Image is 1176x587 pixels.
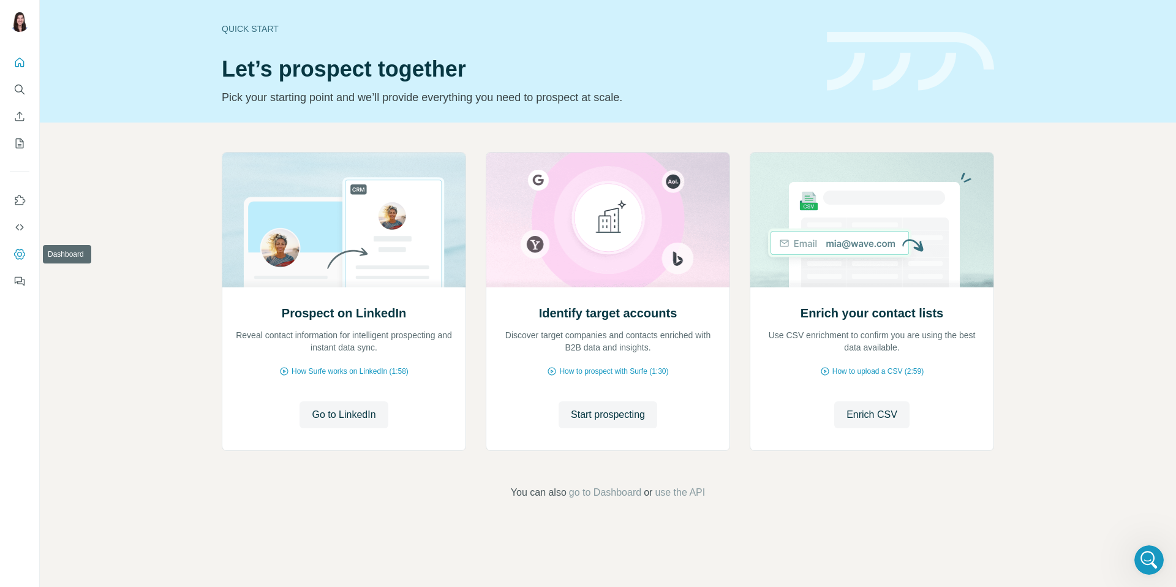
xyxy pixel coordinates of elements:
iframe: Intercom live chat [1134,545,1164,575]
img: Enrich your contact lists [750,153,994,287]
button: Feedback [10,270,29,292]
button: Enrich CSV [834,401,910,428]
button: Enrich CSV [10,105,29,127]
button: Use Surfe on LinkedIn [10,189,29,211]
p: Use CSV enrichment to confirm you are using the best data available. [763,329,981,354]
span: Enrich CSV [846,407,897,422]
button: Start prospecting [559,401,657,428]
span: How Surfe works on LinkedIn (1:58) [292,366,409,377]
span: How to upload a CSV (2:59) [832,366,924,377]
button: Search [10,78,29,100]
button: Quick start [10,51,29,74]
h2: Enrich your contact lists [801,305,943,322]
button: Use Surfe API [10,216,29,238]
span: Start prospecting [571,407,645,422]
button: go to Dashboard [569,485,641,500]
span: or [644,485,652,500]
span: You can also [511,485,567,500]
span: Go to LinkedIn [312,407,375,422]
button: use the API [655,485,705,500]
p: Reveal contact information for intelligent prospecting and instant data sync. [235,329,453,354]
h2: Prospect on LinkedIn [282,305,406,322]
img: Avatar [10,12,29,32]
img: banner [827,32,994,91]
img: Prospect on LinkedIn [222,153,466,287]
p: Pick your starting point and we’ll provide everything you need to prospect at scale. [222,89,812,106]
span: How to prospect with Surfe (1:30) [559,366,668,377]
h2: Identify target accounts [539,305,677,322]
p: Discover target companies and contacts enriched with B2B data and insights. [499,329,717,354]
button: My lists [10,132,29,154]
img: Identify target accounts [486,153,730,287]
button: Dashboard [10,243,29,265]
h1: Let’s prospect together [222,57,812,81]
div: Quick start [222,23,812,35]
button: Go to LinkedIn [300,401,388,428]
